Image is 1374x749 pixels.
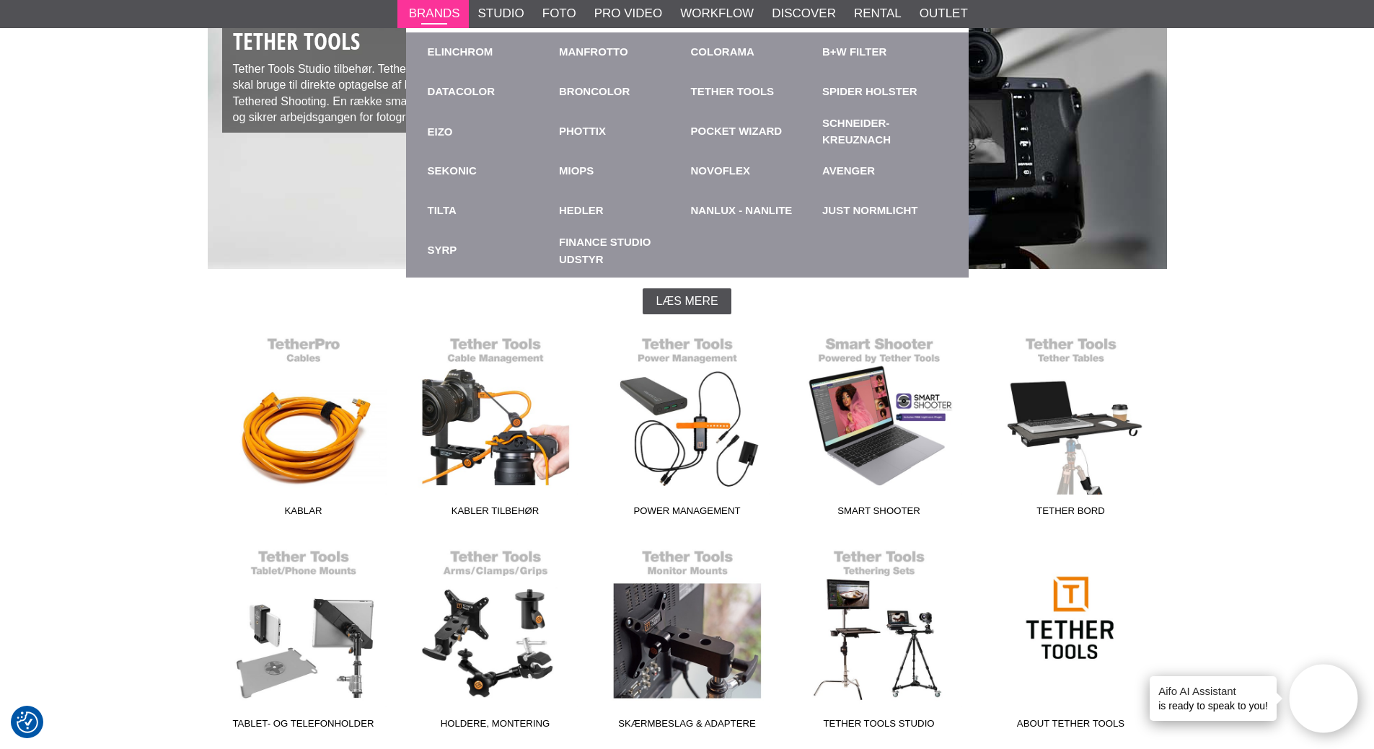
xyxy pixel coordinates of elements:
[17,709,38,735] button: Samtykkepræferencer
[920,4,968,23] a: Outlet
[559,84,630,100] a: Broncolor
[559,123,606,140] a: Phottix
[594,4,662,23] a: Pro Video
[591,717,783,736] span: Skærmbeslag & Adaptere
[428,242,457,259] a: Syrp
[409,4,460,23] a: Brands
[591,329,783,523] a: Power Management
[822,115,947,148] a: Schneider-Kreuznach
[783,717,975,736] span: Tether Tools Studio
[559,203,604,219] a: Hedler
[783,504,975,523] span: Smart Shooter
[208,504,400,523] span: Kablar
[559,44,628,61] a: Manfrotto
[854,4,902,23] a: Rental
[400,504,591,523] span: Kabler Tilbehør
[428,163,477,180] a: Sekonic
[822,203,918,219] a: Just Normlicht
[478,4,524,23] a: Studio
[222,14,558,133] div: Tether Tools Studio tilbehør. Tether Tools har det tilbehør, du skal bruge til direkte optagelse ...
[542,4,576,23] a: Foto
[680,4,754,23] a: Workflow
[591,504,783,523] span: Power Management
[208,329,400,523] a: Kablar
[691,123,783,140] a: Pocket Wizard
[208,541,400,736] a: Tablet- og Telefonholder
[559,231,684,270] a: Finance Studio Udstyr
[233,25,547,58] h1: Tether Tools
[783,329,975,523] a: Smart Shooter
[691,203,793,219] a: Nanlux - Nanlite
[656,295,718,308] span: Læs mere
[822,163,875,180] a: Avenger
[591,541,783,736] a: Skærmbeslag & Adaptere
[400,717,591,736] span: Holdere, Montering
[559,163,594,180] a: MIOPS
[1150,676,1277,721] div: is ready to speak to you!
[400,329,591,523] a: Kabler Tilbehør
[691,163,751,180] a: Novoflex
[17,712,38,733] img: Revisit consent button
[975,717,1167,736] span: About Tether Tools
[208,717,400,736] span: Tablet- og Telefonholder
[691,44,754,61] a: Colorama
[428,203,457,219] a: TILTA
[783,541,975,736] a: Tether Tools Studio
[428,84,496,100] a: Datacolor
[975,329,1167,523] a: Tether Bord
[428,44,493,61] a: Elinchrom
[428,112,552,151] a: EIZO
[400,541,591,736] a: Holdere, Montering
[975,504,1167,523] span: Tether Bord
[772,4,836,23] a: Discover
[822,84,917,100] a: Spider Holster
[975,541,1167,736] a: About Tether Tools
[822,44,886,61] a: B+W Filter
[691,84,775,100] a: Tether Tools
[1158,683,1268,699] h4: Aifo AI Assistant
